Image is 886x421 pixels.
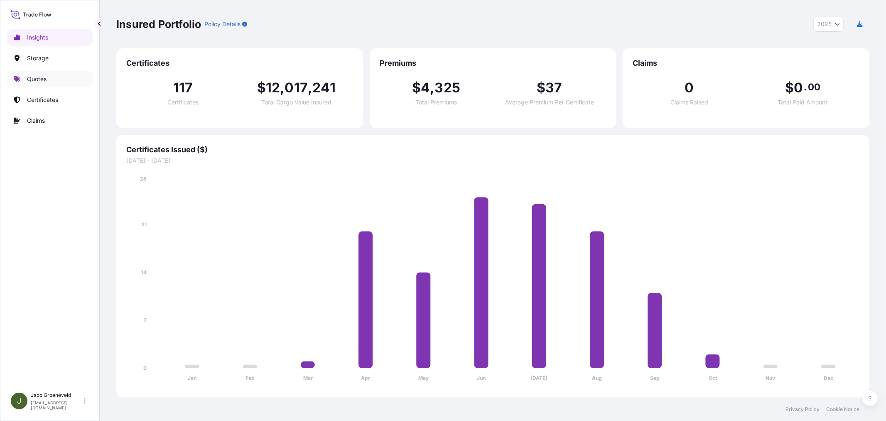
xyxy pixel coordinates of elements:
[17,397,21,405] span: J
[126,58,353,68] span: Certificates
[785,406,820,413] a: Privacy Policy
[7,92,93,108] a: Certificates
[418,375,429,381] tspan: May
[27,33,48,42] p: Insights
[430,81,434,94] span: ,
[245,375,255,381] tspan: Feb
[27,75,47,83] p: Quotes
[144,317,147,323] tspan: 7
[266,81,280,94] span: 12
[261,99,331,105] span: Total Cargo Value Insured
[27,96,58,104] p: Certificates
[188,375,196,381] tspan: Jan
[116,17,201,31] p: Insured Portfolio
[412,81,421,94] span: $
[766,375,776,381] tspan: Nov
[531,375,548,381] tspan: [DATE]
[167,99,199,105] span: Certificates
[380,58,606,68] span: Premiums
[308,81,312,94] span: ,
[7,112,93,129] a: Claims
[685,81,694,94] span: 0
[285,81,308,94] span: 017
[312,81,336,94] span: 241
[794,81,803,94] span: 0
[31,400,82,410] p: [EMAIL_ADDRESS][DOMAIN_NAME]
[280,81,285,94] span: ,
[361,375,370,381] tspan: Apr
[257,81,266,94] span: $
[27,54,49,62] p: Storage
[633,58,859,68] span: Claims
[140,176,147,182] tspan: 28
[808,84,820,90] span: 00
[813,17,844,32] button: Year Selector
[7,71,93,87] a: Quotes
[141,269,147,275] tspan: 14
[785,81,794,94] span: $
[435,81,461,94] span: 325
[31,392,82,399] p: Jaco Groeneveld
[545,81,562,94] span: 37
[778,99,828,105] span: Total Paid Amount
[126,156,859,165] span: [DATE] - [DATE]
[303,375,313,381] tspan: Mar
[804,84,807,90] span: .
[415,99,457,105] span: Total Premiums
[824,375,833,381] tspan: Dec
[126,145,859,155] span: Certificates Issued ($)
[173,81,193,94] span: 117
[143,365,147,371] tspan: 0
[7,50,93,67] a: Storage
[421,81,430,94] span: 4
[204,20,241,28] p: Policy Details
[537,81,545,94] span: $
[670,99,708,105] span: Claims Raised
[826,406,859,413] a: Cookie Notice
[817,20,832,28] span: 2025
[650,375,660,381] tspan: Sep
[709,375,717,381] tspan: Oct
[477,375,486,381] tspan: Jun
[7,29,93,46] a: Insights
[592,375,602,381] tspan: Aug
[27,116,45,125] p: Claims
[505,99,594,105] span: Average Premium Per Certificate
[141,221,147,228] tspan: 21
